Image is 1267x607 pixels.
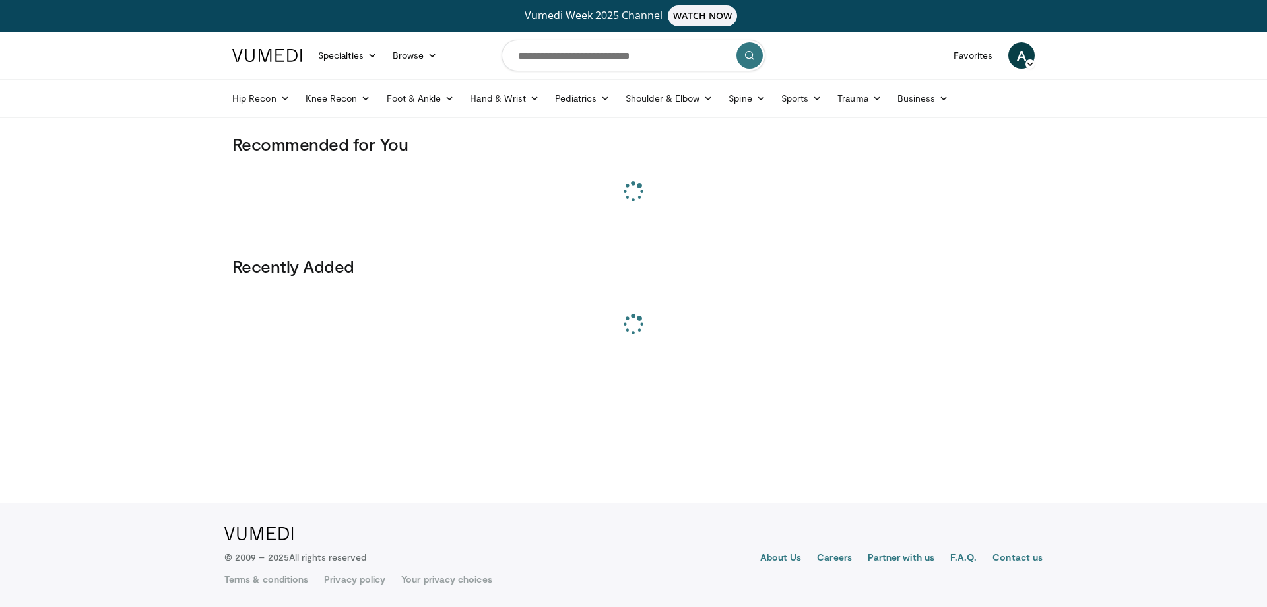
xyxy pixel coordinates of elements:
a: Business [890,85,957,112]
img: VuMedi Logo [224,527,294,540]
a: F.A.Q. [950,551,977,567]
a: About Us [760,551,802,567]
p: © 2009 – 2025 [224,551,366,564]
a: Sports [773,85,830,112]
a: Foot & Ankle [379,85,463,112]
a: Pediatrics [547,85,618,112]
a: Specialties [310,42,385,69]
img: VuMedi Logo [232,49,302,62]
a: Shoulder & Elbow [618,85,721,112]
a: Knee Recon [298,85,379,112]
a: A [1008,42,1035,69]
a: Hand & Wrist [462,85,547,112]
a: Terms & conditions [224,573,308,586]
span: WATCH NOW [668,5,738,26]
h3: Recommended for You [232,133,1035,155]
h3: Recently Added [232,256,1035,277]
a: Favorites [946,42,1000,69]
span: All rights reserved [289,552,366,563]
a: Spine [721,85,773,112]
a: Vumedi Week 2025 ChannelWATCH NOW [234,5,1033,26]
a: Your privacy choices [401,573,492,586]
a: Browse [385,42,445,69]
a: Trauma [829,85,890,112]
input: Search topics, interventions [502,40,765,71]
a: Partner with us [868,551,934,567]
a: Privacy policy [324,573,385,586]
a: Hip Recon [224,85,298,112]
a: Careers [817,551,852,567]
a: Contact us [992,551,1043,567]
